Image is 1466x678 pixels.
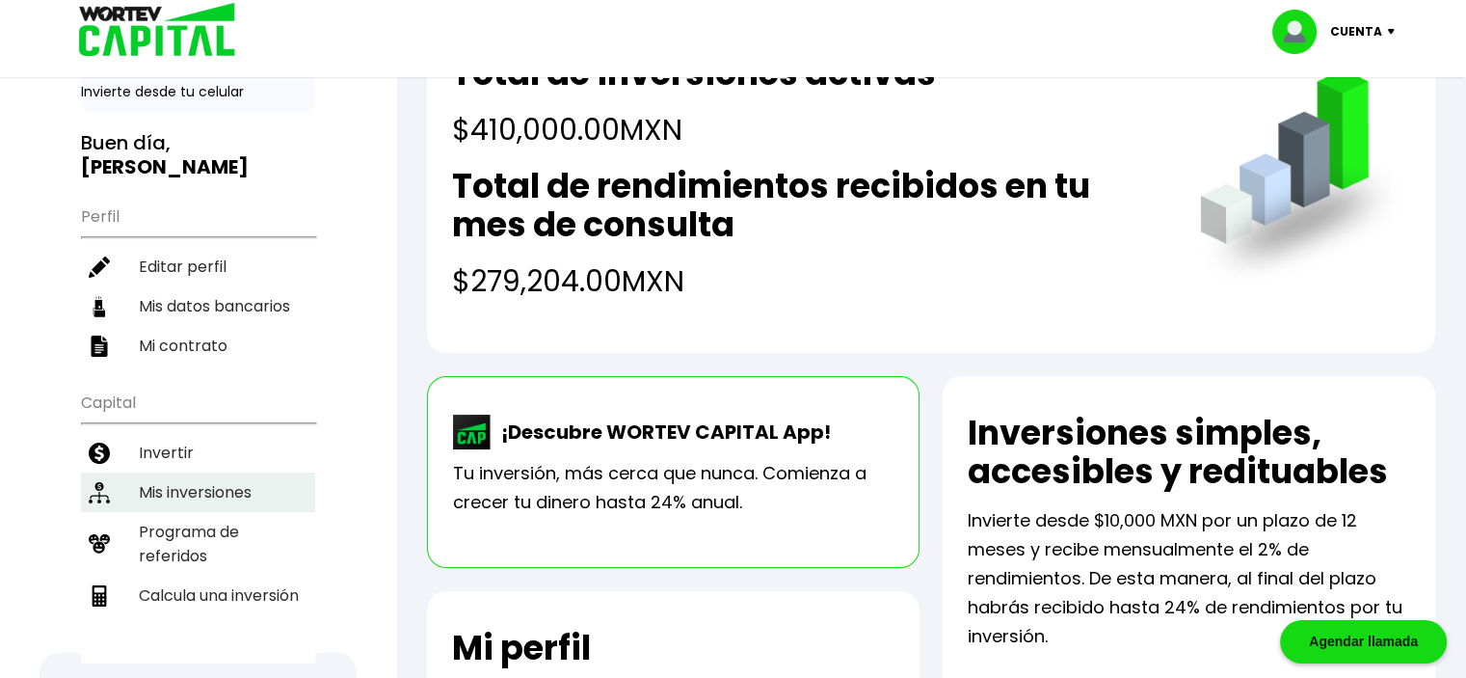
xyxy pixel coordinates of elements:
h2: Mi perfil [452,629,591,667]
h2: Inversiones simples, accesibles y redituables [968,414,1410,491]
img: contrato-icon.f2db500c.svg [89,336,110,357]
ul: Perfil [81,195,315,366]
a: Mi contrato [81,326,315,366]
a: Invertir [81,433,315,473]
h4: $410,000.00 MXN [452,108,936,151]
a: Mis inversiones [81,473,315,512]
ul: Capital [81,381,315,664]
p: ¡Descubre WORTEV CAPITAL App! [492,418,831,447]
img: icon-down [1382,29,1408,35]
img: editar-icon.952d3147.svg [89,257,110,278]
a: Editar perfil [81,247,315,286]
img: recomiendanos-icon.9b8e9327.svg [89,533,110,555]
a: Mis datos bancarios [81,286,315,326]
div: Agendar llamada [1280,620,1447,664]
h2: Total de inversiones activas [452,54,936,93]
img: grafica.516fef24.png [1191,69,1410,288]
p: Invierte desde tu celular [81,82,315,102]
b: [PERSON_NAME] [81,153,249,180]
p: Tu inversión, más cerca que nunca. Comienza a crecer tu dinero hasta 24% anual. [453,459,893,517]
img: inversiones-icon.6695dc30.svg [89,482,110,503]
img: wortev-capital-app-icon [453,415,492,449]
img: profile-image [1272,10,1330,54]
img: calculadora-icon.17d418c4.svg [89,585,110,607]
a: Calcula una inversión [81,576,315,615]
img: invertir-icon.b3b967d7.svg [89,443,110,464]
h2: Total de rendimientos recibidos en tu mes de consulta [452,167,1161,244]
img: datos-icon.10cf9172.svg [89,296,110,317]
h3: Buen día, [81,131,315,179]
a: Programa de referidos [81,512,315,576]
h4: $279,204.00 MXN [452,259,1161,303]
p: Cuenta [1330,17,1382,46]
p: Invierte desde $10,000 MXN por un plazo de 12 meses y recibe mensualmente el 2% de rendimientos. ... [968,506,1410,651]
